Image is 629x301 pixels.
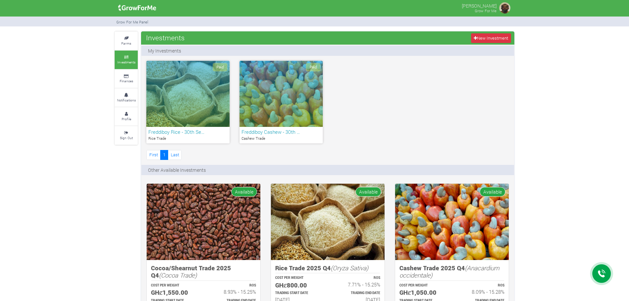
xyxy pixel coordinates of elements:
h6: Freddiboy Cashew - 30th … [241,129,321,135]
span: Available [355,187,381,197]
img: growforme image [498,1,511,15]
h6: 7.71% - 15.25% [334,282,380,287]
a: Last [168,150,182,160]
a: 1 [160,150,168,160]
p: Other Available Investments [148,167,206,173]
h5: GHȼ1,050.00 [399,289,446,296]
a: Notifications [115,89,138,107]
p: ROS [334,276,380,281]
span: Investments [144,31,186,44]
p: Estimated Trading Start Date [275,291,322,296]
small: Grow For Me Panel [116,19,148,24]
span: Paid [213,63,227,71]
h5: Rice Trade 2025 Q4 [275,264,380,272]
a: First [146,150,161,160]
p: COST PER WEIGHT [151,283,198,288]
a: Sign Out [115,126,138,144]
small: Profile [122,117,131,121]
img: growforme image [271,184,385,260]
a: Finances [115,70,138,88]
p: COST PER WEIGHT [275,276,322,281]
img: growforme image [395,184,509,260]
p: [PERSON_NAME] [462,1,497,9]
small: Sign Out [120,135,133,140]
p: COST PER WEIGHT [399,283,446,288]
i: (Anacardium occidentale) [399,264,499,280]
h5: GHȼ800.00 [275,282,322,289]
a: New Investment [471,33,511,43]
a: Paid Freddiboy Rice - 30th Se… Rice Trade [146,61,230,143]
img: growforme image [147,184,260,260]
span: Paid [306,63,320,71]
p: ROS [458,283,504,288]
span: Available [480,187,505,197]
h6: 8.09% - 15.28% [458,289,504,295]
span: Available [231,187,257,197]
i: (Oryza Sativa) [331,264,368,272]
p: My Investments [148,47,181,54]
p: Estimated Trading End Date [334,291,380,296]
a: Profile [115,107,138,126]
h5: Cocoa/Shearnut Trade 2025 Q4 [151,264,256,279]
h6: Freddiboy Rice - 30th Se… [148,129,228,135]
h5: Cashew Trade 2025 Q4 [399,264,504,279]
p: ROS [209,283,256,288]
small: Finances [120,79,133,83]
small: Notifications [117,98,136,102]
img: growforme image [116,1,159,15]
h5: GHȼ1,550.00 [151,289,198,296]
nav: Page Navigation [146,150,182,160]
a: Investments [115,51,138,69]
h6: 8.93% - 15.25% [209,289,256,295]
small: Grow For Me [475,8,497,13]
a: Farms [115,32,138,50]
p: Rice Trade [148,136,228,141]
small: Farms [121,41,131,46]
p: Cashew Trade [241,136,321,141]
i: (Cocoa Trade) [159,271,197,279]
small: Investments [117,60,135,64]
a: Paid Freddiboy Cashew - 30th … Cashew Trade [240,61,323,143]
